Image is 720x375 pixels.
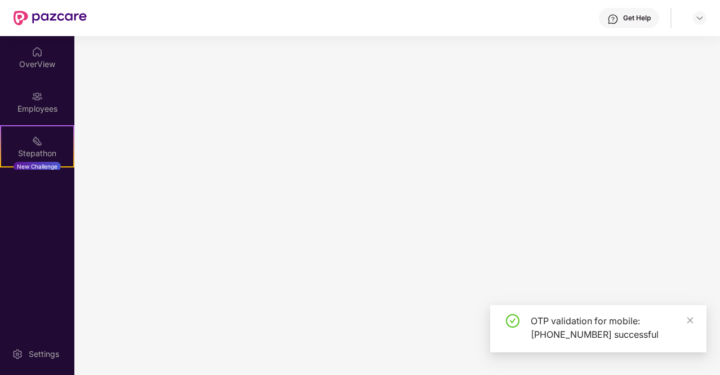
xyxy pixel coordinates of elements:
div: Get Help [623,14,651,23]
img: New Pazcare Logo [14,11,87,25]
img: svg+xml;base64,PHN2ZyBpZD0iSG9tZSIgeG1sbnM9Imh0dHA6Ly93d3cudzMub3JnLzIwMDAvc3ZnIiB3aWR0aD0iMjAiIG... [32,46,43,58]
img: svg+xml;base64,PHN2ZyBpZD0iRW1wbG95ZWVzIiB4bWxucz0iaHR0cDovL3d3dy53My5vcmcvMjAwMC9zdmciIHdpZHRoPS... [32,91,43,102]
span: check-circle [506,314,519,328]
div: OTP validation for mobile: [PHONE_NUMBER] successful [531,314,693,341]
div: Stepathon [1,148,73,159]
img: svg+xml;base64,PHN2ZyBpZD0iSGVscC0zMngzMiIgeG1sbnM9Imh0dHA6Ly93d3cudzMub3JnLzIwMDAvc3ZnIiB3aWR0aD... [607,14,619,25]
img: svg+xml;base64,PHN2ZyB4bWxucz0iaHR0cDovL3d3dy53My5vcmcvMjAwMC9zdmciIHdpZHRoPSIyMSIgaGVpZ2h0PSIyMC... [32,135,43,147]
span: close [686,316,694,324]
div: New Challenge [14,162,61,171]
img: svg+xml;base64,PHN2ZyBpZD0iU2V0dGluZy0yMHgyMCIgeG1sbnM9Imh0dHA6Ly93d3cudzMub3JnLzIwMDAvc3ZnIiB3aW... [12,348,23,360]
img: svg+xml;base64,PHN2ZyBpZD0iRHJvcGRvd24tMzJ4MzIiIHhtbG5zPSJodHRwOi8vd3d3LnczLm9yZy8yMDAwL3N2ZyIgd2... [695,14,704,23]
div: Settings [25,348,63,360]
